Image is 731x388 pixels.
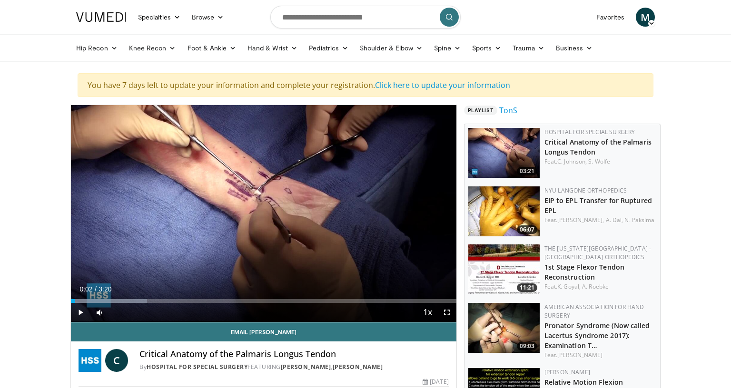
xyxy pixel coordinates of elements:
[468,186,540,236] img: a4ffbba0-1ac7-42f2-b939-75c3e3ac8db6.150x105_q85_crop-smart_upscale.jpg
[466,39,507,58] a: Sports
[588,157,610,165] a: S. Wolfe
[78,73,653,97] div: You have 7 days left to update your information and complete your registration.
[468,303,540,353] a: 09:03
[354,39,428,58] a: Shoulder & Elbow
[71,303,90,322] button: Play
[428,39,466,58] a: Spine
[423,378,448,386] div: [DATE]
[544,303,644,320] a: American Association for Hand Surgery
[437,303,456,322] button: Fullscreen
[99,285,111,293] span: 3:20
[418,303,437,322] button: Playback Rate
[557,157,587,165] a: C. Johnson,
[544,157,656,166] div: Feat.
[71,322,456,341] a: Email [PERSON_NAME]
[517,225,537,234] span: 06:07
[303,39,354,58] a: Pediatrics
[544,196,652,215] a: EIP to EPL Transfer for Ruptured EPL
[582,282,609,291] a: A. Roebke
[375,80,510,90] a: Click here to update your information
[132,8,186,27] a: Specialties
[557,282,581,291] a: K. Goyal,
[468,128,540,178] a: 03:21
[71,299,456,303] div: Progress Bar
[281,363,331,371] a: [PERSON_NAME]
[464,106,497,115] span: Playlist
[79,285,92,293] span: 0:02
[544,128,635,136] a: Hospital for Special Surgery
[499,105,517,116] a: TonS
[105,349,128,372] a: C
[544,262,624,281] a: 1st Stage Flexor Tendon Reconstruction
[468,186,540,236] a: 06:07
[270,6,461,29] input: Search topics, interventions
[606,216,623,224] a: A. Dai,
[139,349,449,359] h4: Critical Anatomy of the Palmaris Longus Tendon
[557,351,603,359] a: [PERSON_NAME]
[544,244,652,261] a: The [US_STATE][GEOGRAPHIC_DATA] - [GEOGRAPHIC_DATA] Orthopedics
[468,244,540,294] a: 11:21
[123,39,182,58] a: Knee Recon
[333,363,383,371] a: [PERSON_NAME]
[544,351,656,359] div: Feat.
[544,216,656,224] div: Feat.
[544,321,650,350] a: Pronator Syndrome (Now called Lacertus Syndrome 2017): Examination T…
[90,303,109,322] button: Mute
[636,8,655,27] a: M
[95,285,97,293] span: /
[186,8,230,27] a: Browse
[557,216,604,224] a: [PERSON_NAME],
[517,167,537,175] span: 03:21
[468,128,540,178] img: e719c2c7-71fe-4fcc-9026-9e4d7c4254fc.150x105_q85_crop-smart_upscale.jpg
[544,282,656,291] div: Feat.
[468,244,540,294] img: 1972f5c2-3b0d-4c9d-8bcc-b7d2ecf0e12c.150x105_q85_crop-smart_upscale.jpg
[139,363,449,371] div: By FEATURING ,
[79,349,101,372] img: Hospital for Special Surgery
[544,368,590,376] a: [PERSON_NAME]
[507,39,550,58] a: Trauma
[468,303,540,353] img: ecc38c0f-1cd8-4861-b44a-401a34bcfb2f.150x105_q85_crop-smart_upscale.jpg
[242,39,303,58] a: Hand & Wrist
[550,39,599,58] a: Business
[624,216,654,224] a: N. Paksima
[591,8,630,27] a: Favorites
[182,39,242,58] a: Foot & Ankle
[70,39,123,58] a: Hip Recon
[544,137,652,156] a: Critical Anatomy of the Palmaris Longus Tendon
[76,12,127,22] img: VuMedi Logo
[544,186,627,194] a: NYU Langone Orthopedics
[147,363,247,371] a: Hospital for Special Surgery
[517,342,537,350] span: 09:03
[71,105,456,322] video-js: Video Player
[517,283,537,292] span: 11:21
